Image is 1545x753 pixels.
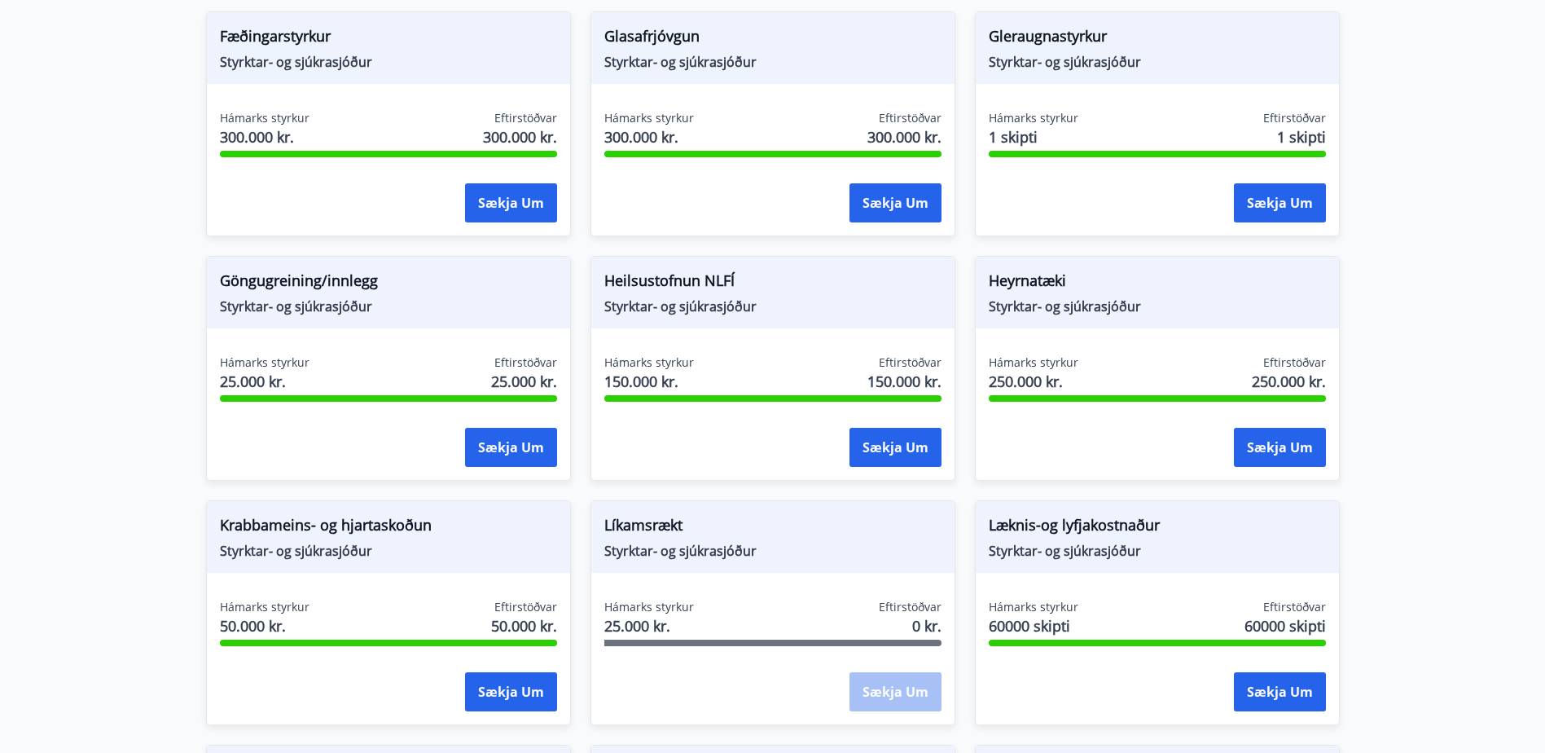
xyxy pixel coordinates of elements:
[989,514,1326,542] span: Læknis-og lyfjakostnaður
[220,110,309,126] span: Hámarks styrkur
[1234,672,1326,711] button: Sækja um
[879,599,941,615] span: Eftirstöðvar
[989,599,1078,615] span: Hámarks styrkur
[220,297,557,315] span: Styrktar- og sjúkrasjóður
[465,672,557,711] button: Sækja um
[604,110,694,126] span: Hámarks styrkur
[989,371,1078,392] span: 250.000 kr.
[989,110,1078,126] span: Hámarks styrkur
[220,371,309,392] span: 25.000 kr.
[604,25,941,53] span: Glasafrjóvgun
[867,371,941,392] span: 150.000 kr.
[494,599,557,615] span: Eftirstöðvar
[989,25,1326,53] span: Gleraugnastyrkur
[879,354,941,371] span: Eftirstöðvar
[867,126,941,148] span: 300.000 kr.
[849,428,941,467] button: Sækja um
[989,53,1326,71] span: Styrktar- og sjúkrasjóður
[1234,183,1326,222] button: Sækja um
[483,126,557,148] span: 300.000 kr.
[220,514,557,542] span: Krabbameins- og hjartaskoðun
[604,126,694,148] span: 300.000 kr.
[604,371,694,392] span: 150.000 kr.
[989,354,1078,371] span: Hámarks styrkur
[1263,599,1326,615] span: Eftirstöðvar
[989,270,1326,297] span: Heyrnatæki
[220,126,309,148] span: 300.000 kr.
[604,297,941,315] span: Styrktar- og sjúkrasjóður
[220,53,557,71] span: Styrktar- og sjúkrasjóður
[604,354,694,371] span: Hámarks styrkur
[491,371,557,392] span: 25.000 kr.
[465,183,557,222] button: Sækja um
[1244,615,1326,636] span: 60000 skipti
[220,599,309,615] span: Hámarks styrkur
[220,270,557,297] span: Göngugreining/innlegg
[604,514,941,542] span: Líkamsrækt
[1252,371,1326,392] span: 250.000 kr.
[604,615,694,636] span: 25.000 kr.
[1263,354,1326,371] span: Eftirstöðvar
[220,615,309,636] span: 50.000 kr.
[879,110,941,126] span: Eftirstöðvar
[220,542,557,560] span: Styrktar- og sjúkrasjóður
[220,25,557,53] span: Fæðingarstyrkur
[989,542,1326,560] span: Styrktar- og sjúkrasjóður
[912,615,941,636] span: 0 kr.
[1277,126,1326,148] span: 1 skipti
[494,354,557,371] span: Eftirstöðvar
[220,354,309,371] span: Hámarks styrkur
[604,53,941,71] span: Styrktar- og sjúkrasjóður
[604,599,694,615] span: Hámarks styrkur
[604,542,941,560] span: Styrktar- og sjúkrasjóður
[604,270,941,297] span: Heilsustofnun NLFÍ
[989,126,1078,148] span: 1 skipti
[1263,110,1326,126] span: Eftirstöðvar
[849,183,941,222] button: Sækja um
[491,615,557,636] span: 50.000 kr.
[494,110,557,126] span: Eftirstöðvar
[1234,428,1326,467] button: Sækja um
[989,615,1078,636] span: 60000 skipti
[465,428,557,467] button: Sækja um
[989,297,1326,315] span: Styrktar- og sjúkrasjóður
